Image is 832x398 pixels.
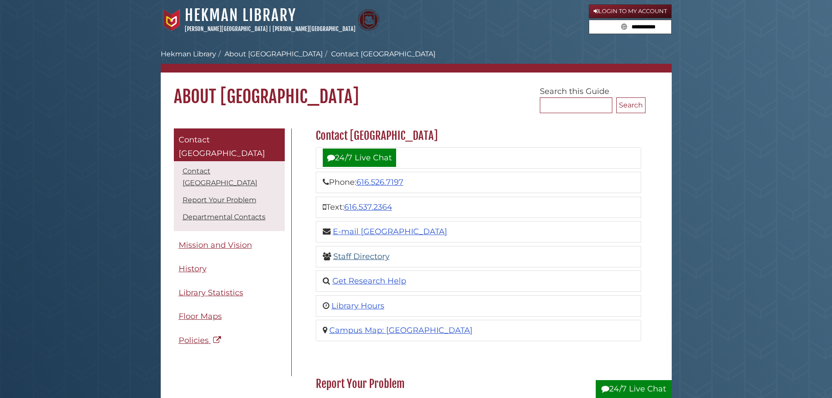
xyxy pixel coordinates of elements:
[596,380,672,398] button: 24/7 Live Chat
[331,301,384,311] a: Library Hours
[179,264,207,273] span: History
[174,283,285,303] a: Library Statistics
[333,252,390,261] a: Staff Directory
[356,177,404,187] a: 616.526.7197
[185,6,296,25] a: Hekman Library
[161,50,216,58] a: Hekman Library
[616,97,646,113] button: Search
[344,202,392,212] a: 616.537.2364
[179,288,243,298] span: Library Statistics
[161,49,672,73] nav: breadcrumb
[174,235,285,255] a: Mission and Vision
[589,20,672,35] form: Search library guides, policies, and FAQs.
[273,25,356,32] a: [PERSON_NAME][GEOGRAPHIC_DATA]
[316,172,641,193] li: Phone:
[589,4,672,18] a: Login to My Account
[185,25,268,32] a: [PERSON_NAME][GEOGRAPHIC_DATA]
[161,9,183,31] img: Calvin University
[332,276,406,286] a: Get Research Help
[618,20,630,32] button: Search
[174,259,285,279] a: History
[174,128,285,355] div: Guide Pages
[179,311,222,321] span: Floor Maps
[311,129,646,143] h2: Contact [GEOGRAPHIC_DATA]
[358,9,380,31] img: Calvin Theological Seminary
[161,73,672,107] h1: About [GEOGRAPHIC_DATA]
[333,227,447,236] a: E-mail [GEOGRAPHIC_DATA]
[179,240,252,250] span: Mission and Vision
[179,336,209,345] span: Policies
[323,49,435,59] li: Contact [GEOGRAPHIC_DATA]
[323,149,396,167] a: 24/7 Live Chat
[183,196,256,204] a: Report Your Problem
[174,128,285,161] a: Contact [GEOGRAPHIC_DATA]
[174,331,285,350] a: Policies
[179,135,265,159] span: Contact [GEOGRAPHIC_DATA]
[224,50,323,58] a: About [GEOGRAPHIC_DATA]
[183,167,257,187] a: Contact [GEOGRAPHIC_DATA]
[183,213,266,221] a: Departmental Contacts
[269,25,271,32] span: |
[316,197,641,218] li: Text:
[174,307,285,326] a: Floor Maps
[311,377,646,391] h2: Report Your Problem
[329,325,473,335] a: Campus Map: [GEOGRAPHIC_DATA]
